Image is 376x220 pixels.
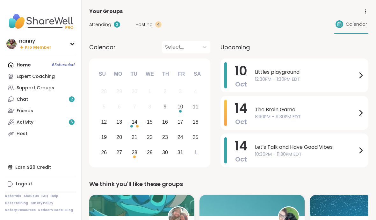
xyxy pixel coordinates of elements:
[116,118,122,126] div: 13
[163,87,166,96] div: 2
[193,133,199,141] div: 25
[97,146,111,159] div: Choose Sunday, October 26th, 2025
[147,133,153,141] div: 22
[147,148,153,157] div: 29
[255,106,357,113] span: The Brain Game
[158,130,172,144] div: Choose Thursday, October 23rd, 2025
[132,87,137,96] div: 30
[17,96,28,103] div: Chat
[163,102,166,111] div: 9
[189,85,202,99] div: Not available Saturday, October 4th, 2025
[24,194,39,198] a: About Us
[17,119,33,126] div: Activity
[127,67,141,81] div: Tu
[101,133,107,141] div: 19
[193,118,199,126] div: 18
[148,87,151,96] div: 1
[235,100,247,117] span: 14
[128,115,141,129] div: Choose Tuesday, October 14th, 2025
[179,87,182,96] div: 3
[133,102,136,111] div: 7
[5,178,76,190] a: Logout
[112,130,126,144] div: Choose Monday, October 20th, 2025
[128,130,141,144] div: Choose Tuesday, October 21st, 2025
[6,39,17,49] img: nanny
[5,162,76,173] div: Earn $20 Credit
[5,71,76,82] a: Expert Coaching
[128,100,141,114] div: Not available Tuesday, October 7th, 2025
[177,133,183,141] div: 24
[97,100,111,114] div: Not available Sunday, October 5th, 2025
[255,76,357,83] span: 12:30PM - 1:30PM EDT
[255,151,357,158] span: 10:30PM - 11:30PM EDT
[5,128,76,139] a: Host
[173,130,187,144] div: Choose Friday, October 24th, 2025
[89,43,116,52] span: Calendar
[177,102,183,111] div: 10
[5,105,76,116] a: Friends
[190,67,204,81] div: Sa
[5,93,76,105] a: Chat2
[5,201,28,205] a: Host Training
[147,118,153,126] div: 15
[114,21,120,28] div: 2
[143,130,157,144] div: Choose Wednesday, October 22nd, 2025
[189,115,202,129] div: Choose Saturday, October 18th, 2025
[5,194,21,198] a: Referrals
[189,146,202,159] div: Choose Saturday, November 1st, 2025
[158,100,172,114] div: Choose Thursday, October 9th, 2025
[189,130,202,144] div: Choose Saturday, October 25th, 2025
[95,67,109,81] div: Su
[89,180,368,189] div: We think you'll like these groups
[173,100,187,114] div: Choose Friday, October 10th, 2025
[132,133,137,141] div: 21
[235,155,247,164] span: Oct
[51,194,58,198] a: Help
[5,10,76,32] img: ShareWell Nav Logo
[118,102,121,111] div: 6
[111,67,125,81] div: Mo
[235,62,247,80] span: 10
[116,87,122,96] div: 29
[112,115,126,129] div: Choose Monday, October 13th, 2025
[158,146,172,159] div: Choose Thursday, October 30th, 2025
[143,67,157,81] div: We
[346,21,367,28] span: Calendar
[89,21,111,28] span: Attending
[112,146,126,159] div: Choose Monday, October 27th, 2025
[5,116,76,128] a: Activity6
[189,100,202,114] div: Choose Saturday, October 11th, 2025
[177,148,183,157] div: 31
[143,115,157,129] div: Choose Wednesday, October 15th, 2025
[177,118,183,126] div: 17
[255,113,357,120] span: 8:30PM - 9:30PM EDT
[116,133,122,141] div: 20
[41,194,48,198] a: FAQ
[128,146,141,159] div: Choose Tuesday, October 28th, 2025
[116,148,122,157] div: 27
[101,118,107,126] div: 12
[31,201,53,205] a: Safety Policy
[65,208,73,212] a: Blog
[143,146,157,159] div: Choose Wednesday, October 29th, 2025
[96,84,203,160] div: month 2025-10
[194,148,197,157] div: 1
[174,67,188,81] div: Fr
[101,87,107,96] div: 28
[97,115,111,129] div: Choose Sunday, October 12th, 2025
[173,115,187,129] div: Choose Friday, October 17th, 2025
[173,146,187,159] div: Choose Friday, October 31st, 2025
[17,108,33,114] div: Friends
[235,137,247,155] span: 14
[25,45,51,50] span: Pro Member
[5,208,36,212] a: Safety Resources
[128,85,141,99] div: Not available Tuesday, September 30th, 2025
[162,118,168,126] div: 16
[221,43,250,52] span: Upcoming
[255,143,357,151] span: Let's Talk and Have Good Vibes
[173,85,187,99] div: Not available Friday, October 3rd, 2025
[132,118,137,126] div: 14
[255,68,357,76] span: Littles playground
[17,131,27,137] div: Host
[17,85,54,91] div: Support Groups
